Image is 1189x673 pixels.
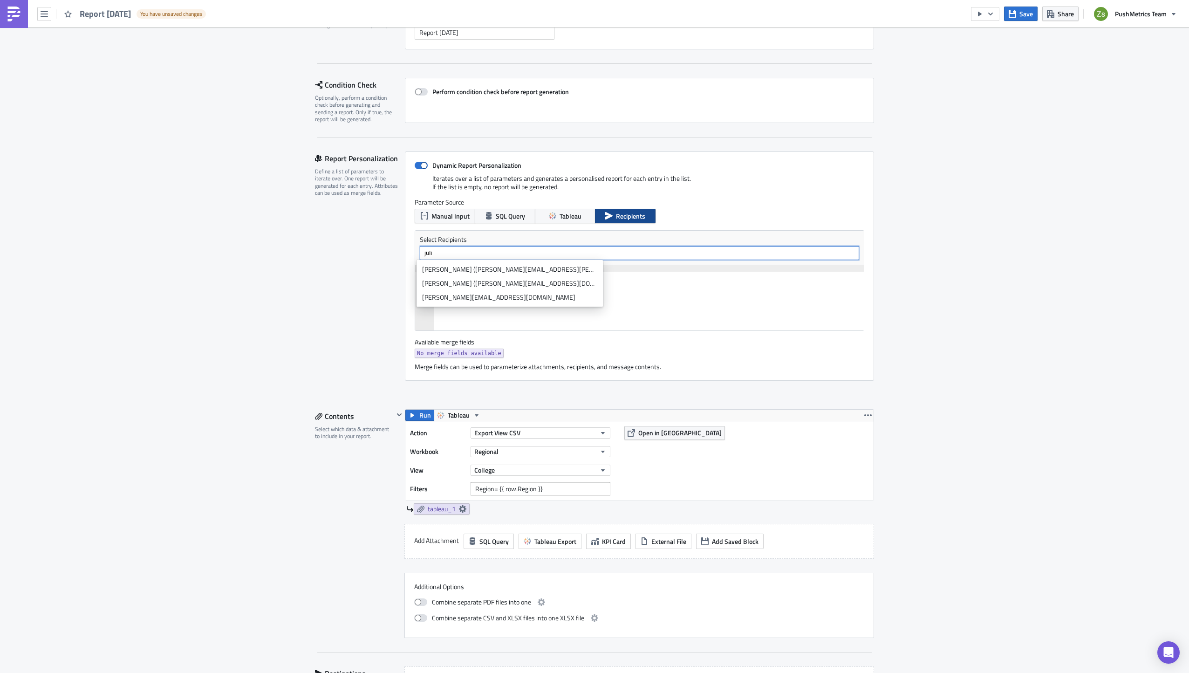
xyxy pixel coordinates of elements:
span: You have unsaved changes [140,10,202,18]
button: Share [1042,7,1079,21]
button: SQL Query [475,209,535,223]
button: Save [1004,7,1038,21]
span: Report [DATE] [80,8,132,19]
label: View [410,463,466,477]
span: College [474,465,495,475]
label: Add Attachment [414,534,459,548]
span: tableau_1 [428,505,456,513]
img: PushMetrics [7,7,21,21]
label: Workbook [410,445,466,459]
span: Combine separate CSV and XLSX files into one XLSX file [432,612,584,624]
button: External File [635,534,691,549]
input: Filter1=Value1&... [471,482,610,496]
div: Report Personalization [315,151,405,165]
label: Parameter Source [415,198,864,206]
button: PushMetrics Team [1088,4,1182,24]
div: Merge fields can be used to parameterize attachments, recipients, and message contents. [415,363,864,371]
span: Tableau Export [534,536,576,546]
button: Manual Input [415,209,475,223]
div: Condition Check [315,78,405,92]
div: Optionally, perform a condition check before generating and sending a report. Only if true, the r... [315,94,399,123]
div: [PERSON_NAME] ([PERSON_NAME][EMAIL_ADDRESS][DOMAIN_NAME]) [422,279,597,288]
button: Export View CSV [471,427,610,439]
span: External File [651,536,686,546]
button: KPI Card [586,534,631,549]
button: Hide content [394,409,405,420]
span: No merge fields available [417,349,501,358]
button: Recipients [595,209,656,223]
button: Run [405,410,434,421]
div: Open Intercom Messenger [1157,641,1180,664]
span: SQL Query [479,536,509,546]
label: Available merge fields [415,338,485,346]
a: No merge fields available [415,349,504,358]
span: Run [419,410,431,421]
span: Regional [474,446,499,456]
button: Regional [471,446,610,457]
strong: Perform condition check before report generation [432,87,569,96]
label: Additional Options [414,583,864,591]
button: College [471,465,610,476]
img: Avatar [1093,6,1109,22]
button: Tableau Export [519,534,581,549]
div: Configure the basics of your report. [315,21,399,28]
button: SQL Query [464,534,514,549]
button: Add Saved Block [696,534,764,549]
span: Tableau [448,410,470,421]
button: Tableau [535,209,595,223]
a: tableau_1 [414,503,470,515]
button: Tableau [434,410,484,421]
div: Iterates over a list of parameters and generates a personalised report for each entry in the list... [415,174,864,198]
span: Share [1058,9,1074,19]
input: Select recipient destination [422,248,856,258]
span: Tableau [560,211,581,221]
span: Export View CSV [474,428,520,438]
span: Open in [GEOGRAPHIC_DATA] [638,428,722,438]
div: Define a list of parameters to iterate over. One report will be generated for each entry. Attribu... [315,168,399,197]
span: SQL Query [496,211,525,221]
div: 1 [415,265,434,272]
span: Combine separate PDF files into one [432,597,531,608]
button: Open in [GEOGRAPHIC_DATA] [624,426,725,440]
span: KPI Card [602,536,626,546]
strong: Dynamic Report Personalization [432,160,521,170]
ul: selectable options [417,260,603,307]
div: [PERSON_NAME][EMAIL_ADDRESS][DOMAIN_NAME] [422,293,597,302]
span: Manual Input [431,211,470,221]
label: Action [410,426,466,440]
div: Select which data & attachment to include in your report. [315,426,394,440]
span: Recipients [616,211,645,221]
span: Save [1019,9,1033,19]
div: [PERSON_NAME] ([PERSON_NAME][EMAIL_ADDRESS][PERSON_NAME][DOMAIN_NAME]) [422,265,597,274]
span: Add Saved Block [712,536,758,546]
span: PushMetrics Team [1115,9,1167,19]
div: Contents [315,409,394,423]
label: Select Recipients [420,235,859,244]
label: Filters [410,482,466,496]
